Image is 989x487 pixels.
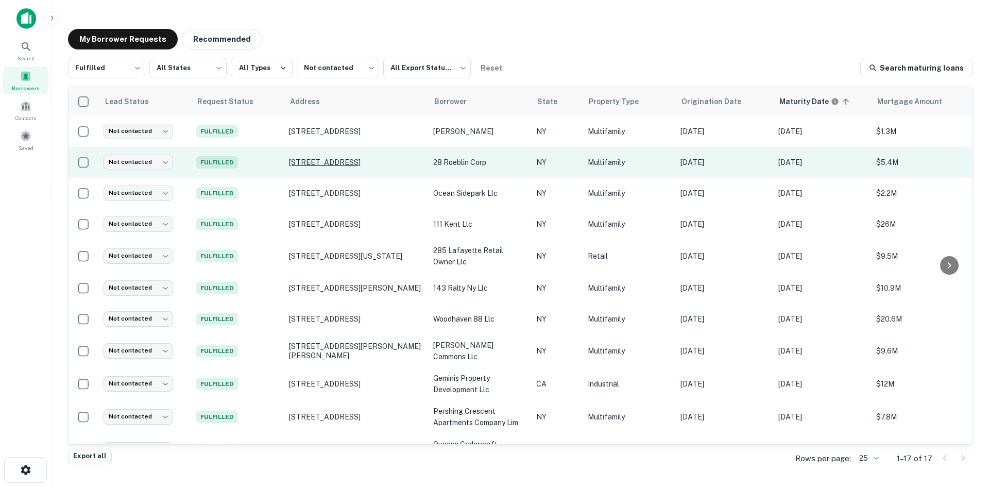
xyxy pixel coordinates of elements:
p: Multifamily [588,345,670,357]
p: [PERSON_NAME] [433,126,526,137]
div: Not contacted [104,248,173,263]
div: Not contacted [104,311,173,326]
a: Search [3,37,48,64]
p: 28 roeblin corp [433,157,526,168]
span: Mortgage Amount [877,95,956,108]
span: Address [290,95,333,108]
button: Reset [475,58,508,78]
p: NY [536,157,577,168]
th: Property Type [583,87,675,116]
button: All Types [231,58,293,78]
p: [DATE] [778,250,866,262]
span: Fulfilled [196,411,238,423]
p: $5.4M [876,157,969,168]
div: Not contacted [104,442,173,457]
p: [DATE] [680,250,768,262]
div: Not contacted [104,409,173,424]
p: $1.3M [876,126,969,137]
p: Multifamily [588,282,670,294]
img: capitalize-icon.png [16,8,36,29]
a: Saved [3,126,48,154]
p: [STREET_ADDRESS] [289,314,423,324]
th: Borrower [428,87,531,116]
span: Fulfilled [196,187,238,199]
p: [DATE] [778,282,866,294]
p: [DATE] [680,219,768,230]
th: Request Status [191,87,284,116]
p: woodhaven 88 llc [433,313,526,325]
p: NY [536,411,577,423]
span: Borrower [434,95,480,108]
div: Not contacted [104,343,173,358]
p: [DATE] [778,219,866,230]
span: Fulfilled [196,218,238,230]
th: Origination Date [675,87,773,116]
p: Multifamily [588,411,670,423]
th: Mortgage Amount [871,87,974,116]
span: Fulfilled [196,282,238,294]
span: Origination Date [681,95,755,108]
p: [DATE] [778,411,866,423]
p: [DATE] [680,157,768,168]
p: NY [536,282,577,294]
th: Address [284,87,428,116]
p: Multifamily [588,157,670,168]
th: State [531,87,583,116]
span: Property Type [589,95,652,108]
span: Saved [19,144,33,152]
a: Contacts [3,96,48,124]
p: pershing crescent apartments company lim [433,406,526,428]
a: Borrowers [3,66,48,94]
button: My Borrower Requests [68,29,178,49]
span: Fulfilled [196,156,238,169]
p: [PERSON_NAME] commons llc [433,340,526,362]
span: Fulfilled [196,378,238,390]
div: Chat Widget [937,405,989,454]
p: ocean sidepark llc [433,188,526,199]
p: [STREET_ADDRESS][US_STATE] [289,251,423,261]
span: Lead Status [105,95,162,108]
p: [STREET_ADDRESS] [289,379,423,389]
p: [DATE] [680,126,768,137]
p: $7.8M [876,411,969,423]
div: Not contacted [104,155,173,170]
span: Fulfilled [196,313,238,325]
p: CA [536,378,577,390]
p: $9.6M [876,345,969,357]
span: Fulfilled [196,125,238,138]
button: Recommended [182,29,262,49]
p: Multifamily [588,188,670,199]
p: [STREET_ADDRESS] [289,220,423,229]
p: [DATE] [778,157,866,168]
span: Fulfilled [196,250,238,262]
p: [STREET_ADDRESS] [289,189,423,198]
p: [DATE] [680,378,768,390]
div: Not contacted [104,280,173,295]
p: [STREET_ADDRESS][PERSON_NAME] [289,283,423,293]
p: [STREET_ADDRESS][PERSON_NAME][PERSON_NAME] [289,342,423,360]
p: Multifamily [588,126,670,137]
p: $12M [876,378,969,390]
p: Rows per page: [795,452,851,465]
p: [DATE] [778,378,866,390]
p: NY [536,250,577,262]
span: Search [18,54,35,62]
p: [STREET_ADDRESS] [289,127,423,136]
p: $26M [876,219,969,230]
div: 25 [855,451,880,466]
p: [DATE] [778,345,866,357]
p: 143 ralty ny llc [433,282,526,294]
p: $20.6M [876,313,969,325]
div: All States [149,55,227,81]
p: NY [536,313,577,325]
a: Search maturing loans [860,59,973,77]
p: [STREET_ADDRESS] [289,158,423,167]
p: NY [536,219,577,230]
p: NY [536,188,577,199]
p: [DATE] [680,313,768,325]
div: All Export Statuses [383,55,471,81]
button: Export all [68,449,112,464]
div: Not contacted [297,55,379,81]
